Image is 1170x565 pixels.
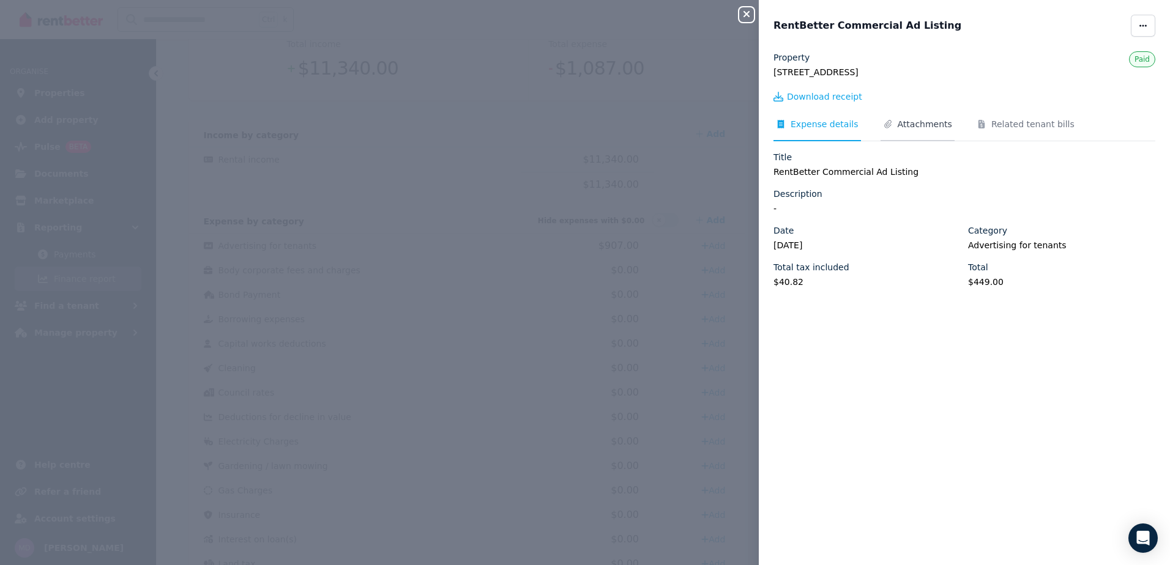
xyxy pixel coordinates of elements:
[968,276,1155,288] legend: $449.00
[1128,523,1158,553] div: Open Intercom Messenger
[773,239,961,251] legend: [DATE]
[773,261,849,273] label: Total tax included
[773,224,794,237] label: Date
[787,90,862,103] span: Download receipt
[773,118,1155,141] nav: Tabs
[898,118,952,130] span: Attachments
[773,202,1155,215] legend: -
[773,51,810,64] label: Property
[991,118,1075,130] span: Related tenant bills
[773,151,792,163] label: Title
[1135,55,1150,64] span: Paid
[773,166,1155,178] legend: RentBetter Commercial Ad Listing
[968,224,1007,237] label: Category
[968,239,1155,251] legend: Advertising for tenants
[773,188,822,200] label: Description
[773,276,961,288] legend: $40.82
[773,18,961,33] span: RentBetter Commercial Ad Listing
[968,261,988,273] label: Total
[791,118,859,130] span: Expense details
[773,66,1155,78] legend: [STREET_ADDRESS]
